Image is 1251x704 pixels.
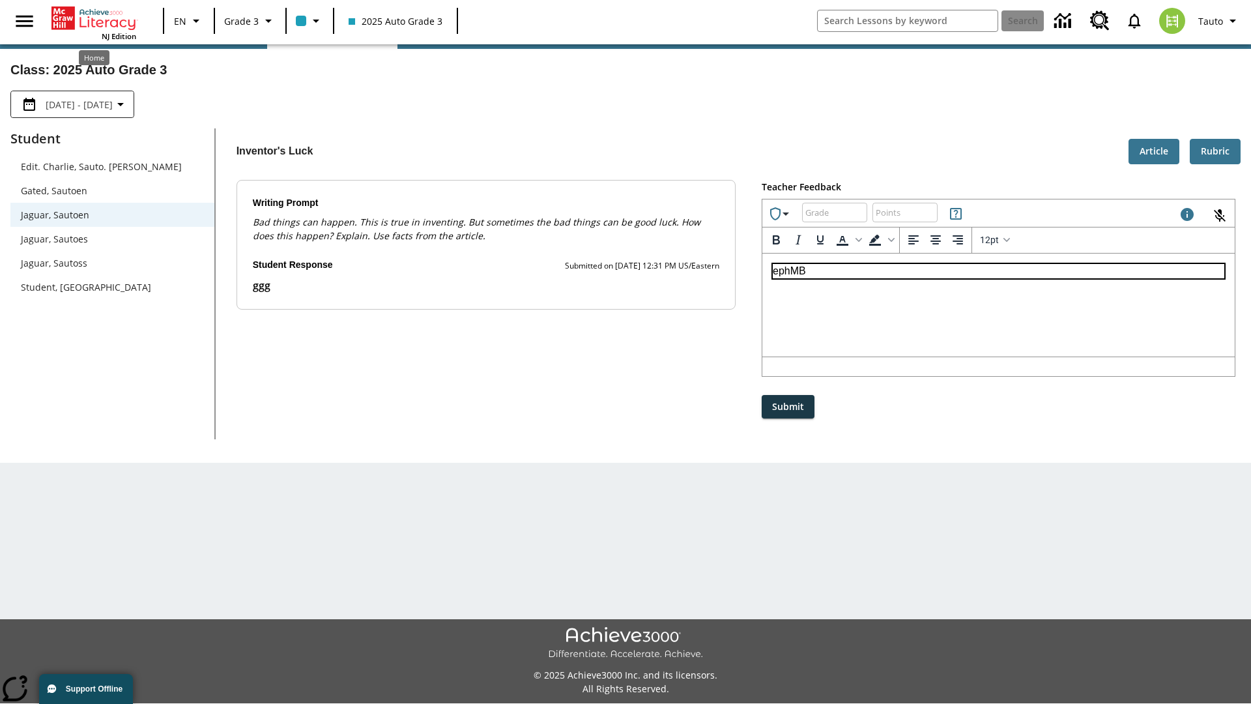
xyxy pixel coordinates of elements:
button: Select a new avatar [1151,4,1193,38]
span: EN [174,14,186,28]
div: Maximum 1000 characters Press Escape to exit toolbar and use left and right arrow keys to access ... [1179,207,1195,225]
div: Grade: Letters, numbers, %, + and - are allowed. [802,203,867,222]
button: Achievements [762,201,799,227]
button: Font sizes [975,229,1014,251]
div: Points: Must be equal to or less than 25. [872,203,938,222]
img: Achieve3000 Differentiate Accelerate Achieve [548,627,703,660]
button: Click to activate and allow voice recognition [1204,200,1235,231]
a: Home [51,5,136,31]
p: ggg [253,278,720,293]
h2: Class : 2025 Auto Grade 3 [10,59,1241,80]
span: Grade 3 [224,14,259,28]
button: Open side menu [5,2,44,40]
span: Student, [GEOGRAPHIC_DATA] [21,280,204,294]
button: Grade: Grade 3, Select a grade [219,9,281,33]
button: Article, Will open in new tab [1129,139,1179,164]
img: avatar image [1159,8,1185,34]
button: Rubric, Will open in new tab [1190,139,1241,164]
button: Support Offline [39,674,133,704]
iframe: Rich Text Area. Press ALT-0 for help. [762,254,1235,357]
input: Points: Must be equal to or less than 25. [872,196,938,230]
p: Student Response [253,258,333,272]
span: Tauto [1198,14,1223,28]
span: NJ Edition [102,31,136,41]
a: Resource Center, Will open in new tab [1082,3,1117,38]
span: Gated, Sautoen [21,184,204,198]
div: Home [79,50,109,65]
span: Edit. Charlie, Sauto. [PERSON_NAME] [21,160,204,173]
span: 2025 Auto Grade 3 [349,14,442,28]
button: Profile/Settings [1193,9,1246,33]
p: Writing Prompt [253,196,720,211]
span: 12pt [980,235,999,245]
div: Jaguar, Sautoes [10,227,214,251]
p: Submitted on [DATE] 12:31 PM US/Eastern [565,259,719,272]
svg: Collapse Date Range Filter [113,96,128,112]
button: Bold [765,229,787,251]
div: Jaguar, Sautoen [10,203,214,227]
p: Student Response [253,278,720,293]
button: Language: EN, Select a language [168,9,210,33]
button: Select the date range menu item [16,96,128,112]
a: Data Center [1046,3,1082,39]
div: Text color [831,229,864,251]
button: Align left [902,229,925,251]
div: Gated, Sautoen [10,179,214,203]
input: Grade: Letters, numbers, %, + and - are allowed. [802,196,867,230]
div: Edit. Charlie, Sauto. [PERSON_NAME] [10,154,214,179]
p: Bad things can happen. This is true in inventing. But sometimes the bad things can be good luck. ... [253,215,720,242]
button: Rules for Earning Points and Achievements, Will open in new tab [943,201,969,227]
div: Student, [GEOGRAPHIC_DATA] [10,275,214,299]
p: Student [10,128,214,149]
div: Home [51,4,136,41]
button: Underline [809,229,831,251]
span: Jaguar, Sautoen [21,208,204,222]
button: Align right [947,229,969,251]
button: Submit [762,395,814,419]
span: Jaguar, Sautoss [21,256,204,270]
input: search field [818,10,998,31]
button: Class color is light blue. Change class color [291,9,329,33]
p: Teacher Feedback [762,180,1235,194]
a: Notifications [1117,4,1151,38]
p: Inventor's Luck [237,143,313,159]
div: Background color [864,229,897,251]
span: Jaguar, Sautoes [21,232,204,246]
div: Jaguar, Sautoss [10,251,214,275]
button: Italic [787,229,809,251]
span: Support Offline [66,684,122,694]
span: [DATE] - [DATE] [46,98,113,111]
button: Align center [925,229,947,251]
